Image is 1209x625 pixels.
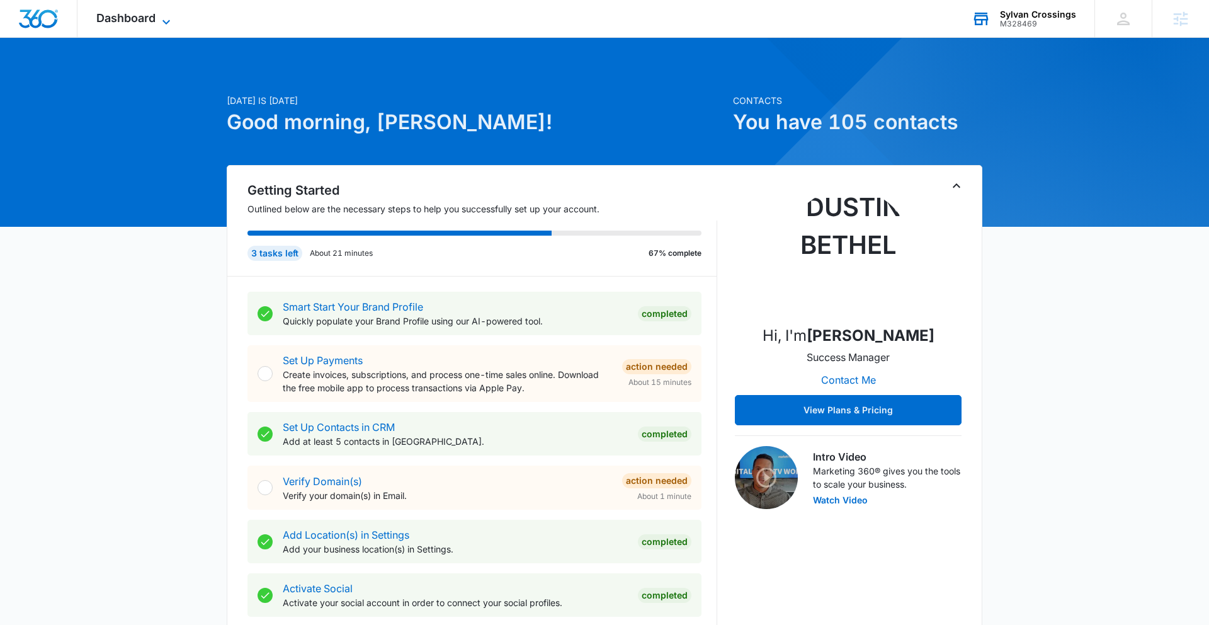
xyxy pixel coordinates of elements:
[735,395,962,425] button: View Plans & Pricing
[1000,9,1076,20] div: account name
[283,314,628,328] p: Quickly populate your Brand Profile using our AI-powered tool.
[310,248,373,259] p: About 21 minutes
[622,473,691,488] div: Action Needed
[809,365,888,395] button: Contact Me
[247,246,302,261] div: 3 tasks left
[949,178,964,193] button: Toggle Collapse
[733,107,982,137] h1: You have 105 contacts
[283,435,628,448] p: Add at least 5 contacts in [GEOGRAPHIC_DATA].
[735,446,798,509] img: Intro Video
[1000,20,1076,28] div: account id
[283,368,612,394] p: Create invoices, subscriptions, and process one-time sales online. Download the free mobile app t...
[247,202,717,215] p: Outlined below are the necessary steps to help you successfully set up your account.
[649,248,701,259] p: 67% complete
[807,326,934,345] strong: [PERSON_NAME]
[813,496,868,505] button: Watch Video
[227,94,725,107] p: [DATE] is [DATE]
[638,306,691,321] div: Completed
[637,491,691,502] span: About 1 minute
[283,582,353,595] a: Activate Social
[785,188,911,314] img: Dustin Bethel
[763,324,934,347] p: Hi, I'm
[283,596,628,609] p: Activate your social account in order to connect your social profiles.
[283,421,395,433] a: Set Up Contacts in CRM
[622,359,691,374] div: Action Needed
[628,377,691,388] span: About 15 minutes
[283,354,363,367] a: Set Up Payments
[733,94,982,107] p: Contacts
[283,475,362,488] a: Verify Domain(s)
[638,427,691,442] div: Completed
[283,529,409,541] a: Add Location(s) in Settings
[638,588,691,603] div: Completed
[283,489,612,502] p: Verify your domain(s) in Email.
[247,181,717,200] h2: Getting Started
[807,350,890,365] p: Success Manager
[638,534,691,549] div: Completed
[283,301,423,313] a: Smart Start Your Brand Profile
[283,542,628,556] p: Add your business location(s) in Settings.
[96,11,156,25] span: Dashboard
[813,464,962,491] p: Marketing 360® gives you the tools to scale your business.
[813,449,962,464] h3: Intro Video
[227,107,725,137] h1: Good morning, [PERSON_NAME]!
